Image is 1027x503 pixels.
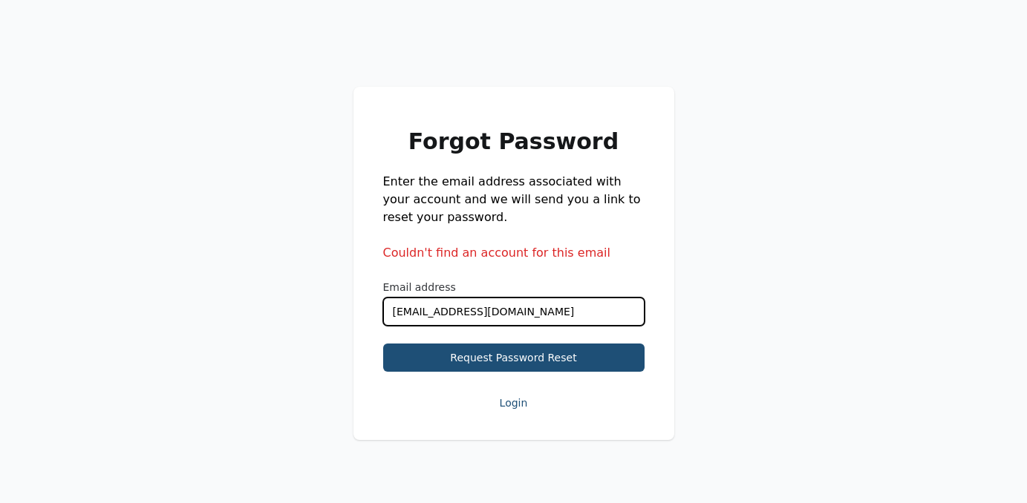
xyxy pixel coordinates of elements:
[383,244,645,262] p: Couldn't find an account for this email
[383,280,645,295] label: Email address
[383,343,645,372] button: Request Password Reset
[383,128,645,155] h2: Forgot Password
[383,297,645,326] input: john.doe@example.com
[383,173,645,226] p: Enter the email address associated with your account and we will send you a link to reset your pa...
[383,389,645,416] button: Login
